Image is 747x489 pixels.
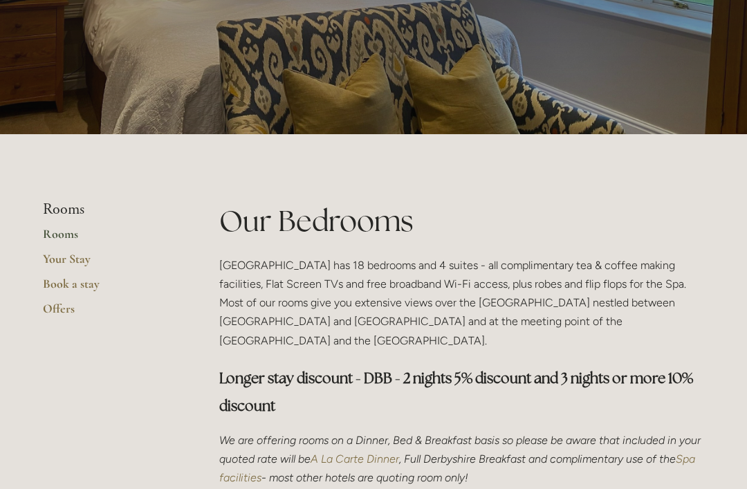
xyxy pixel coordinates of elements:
[311,452,399,465] a: A La Carte Dinner
[219,201,704,241] h1: Our Bedrooms
[219,434,703,465] em: We are offering rooms on a Dinner, Bed & Breakfast basis so please be aware that included in your...
[43,201,175,219] li: Rooms
[43,251,175,276] a: Your Stay
[219,369,696,415] strong: Longer stay discount - DBB - 2 nights 5% discount and 3 nights or more 10% discount
[399,452,676,465] em: , Full Derbyshire Breakfast and complimentary use of the
[43,301,175,326] a: Offers
[43,276,175,301] a: Book a stay
[261,471,468,484] em: - most other hotels are quoting room only!
[219,256,704,350] p: [GEOGRAPHIC_DATA] has 18 bedrooms and 4 suites - all complimentary tea & coffee making facilities...
[43,226,175,251] a: Rooms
